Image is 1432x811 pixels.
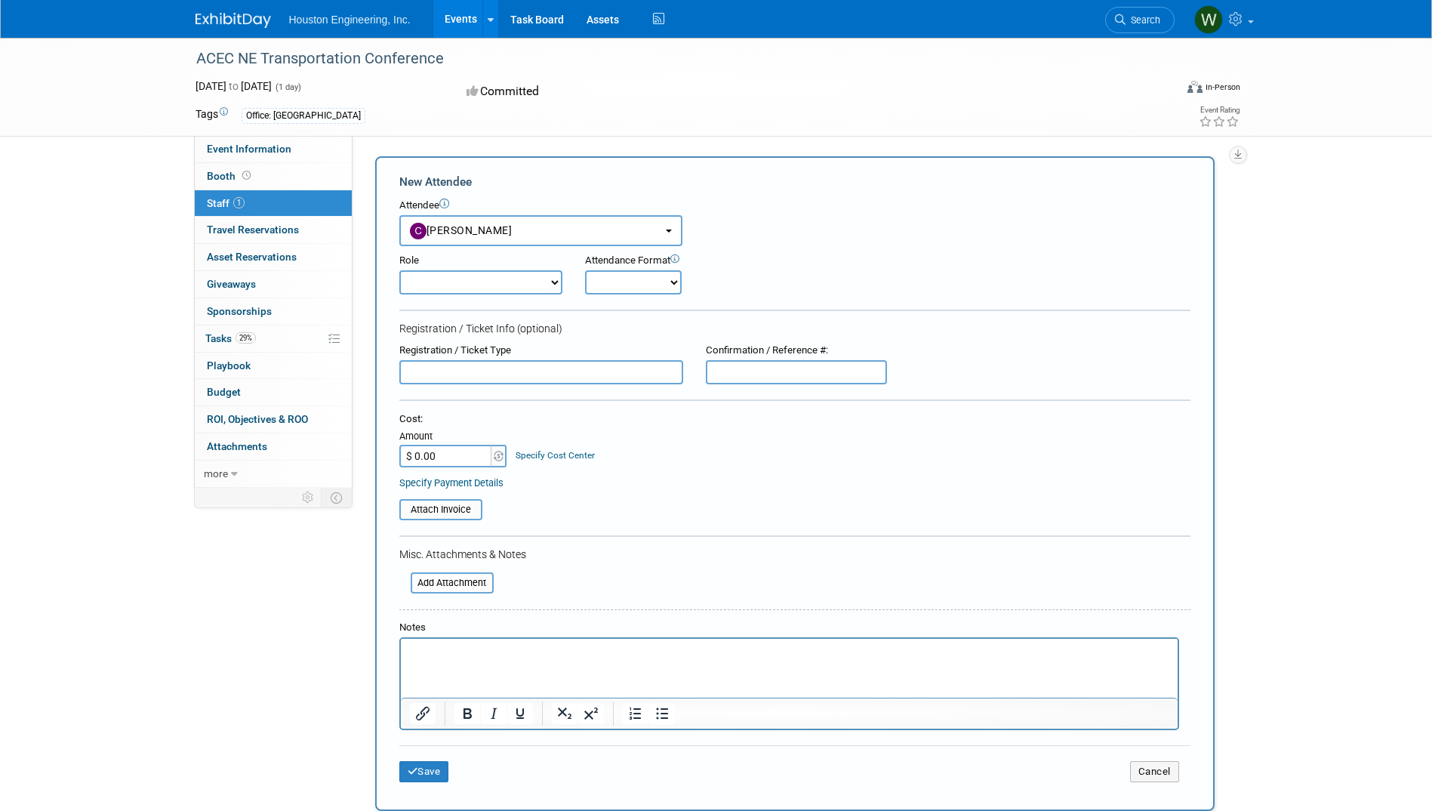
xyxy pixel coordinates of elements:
[516,450,595,461] a: Specify Cost Center
[462,79,796,105] div: Committed
[207,278,256,290] span: Giveaways
[196,13,271,28] img: ExhibitDay
[236,332,256,344] span: 29%
[195,406,352,433] a: ROI, Objectives & ROO
[623,703,648,724] button: Numbered list
[399,547,1190,562] div: Misc. Attachments & Notes
[1205,82,1240,93] div: In-Person
[196,106,228,124] td: Tags
[207,143,291,155] span: Event Information
[399,761,449,782] button: Save
[552,703,577,724] button: Subscript
[191,45,1152,72] div: ACEC NE Transportation Conference
[195,379,352,405] a: Budget
[207,251,297,263] span: Asset Reservations
[399,321,1190,336] div: Registration / Ticket Info (optional)
[207,197,245,209] span: Staff
[195,217,352,243] a: Travel Reservations
[507,703,533,724] button: Underline
[289,14,411,26] span: Houston Engineering, Inc.
[207,413,308,425] span: ROI, Objectives & ROO
[226,80,241,92] span: to
[195,433,352,460] a: Attachments
[578,703,604,724] button: Superscript
[1105,7,1175,33] a: Search
[410,224,513,236] span: [PERSON_NAME]
[399,412,1190,427] div: Cost:
[242,108,365,124] div: Office: [GEOGRAPHIC_DATA]
[274,82,301,92] span: (1 day)
[1187,81,1203,93] img: Format-Inperson.png
[196,80,272,92] span: [DATE] [DATE]
[195,190,352,217] a: Staff1
[195,353,352,379] a: Playbook
[410,703,436,724] button: Insert/edit link
[399,430,509,445] div: Amount
[233,197,245,208] span: 1
[207,170,254,182] span: Booth
[195,244,352,270] a: Asset Reservations
[401,639,1178,698] iframe: Rich Text Area
[207,224,299,236] span: Travel Reservations
[399,344,683,358] div: Registration / Ticket Type
[399,254,562,268] div: Role
[585,254,766,268] div: Attendance Format
[1126,14,1160,26] span: Search
[399,215,682,246] button: [PERSON_NAME]
[481,703,507,724] button: Italic
[207,305,272,317] span: Sponsorships
[205,332,256,344] span: Tasks
[706,344,887,358] div: Confirmation / Reference #:
[195,163,352,190] a: Booth
[195,461,352,487] a: more
[454,703,480,724] button: Bold
[195,271,352,298] a: Giveaways
[295,488,322,507] td: Personalize Event Tab Strip
[399,174,1190,190] div: New Attendee
[1086,79,1241,101] div: Event Format
[1199,106,1240,114] div: Event Rating
[195,298,352,325] a: Sponsorships
[207,440,267,452] span: Attachments
[1130,761,1179,782] button: Cancel
[207,386,241,398] span: Budget
[321,488,352,507] td: Toggle Event Tabs
[207,359,251,372] span: Playbook
[195,325,352,352] a: Tasks29%
[195,136,352,162] a: Event Information
[399,477,504,489] a: Specify Payment Details
[649,703,675,724] button: Bullet list
[239,170,254,181] span: Booth not reserved yet
[204,467,228,480] span: more
[399,199,1190,213] div: Attendee
[399,621,1179,635] div: Notes
[1194,5,1223,34] img: Whitaker Thomas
